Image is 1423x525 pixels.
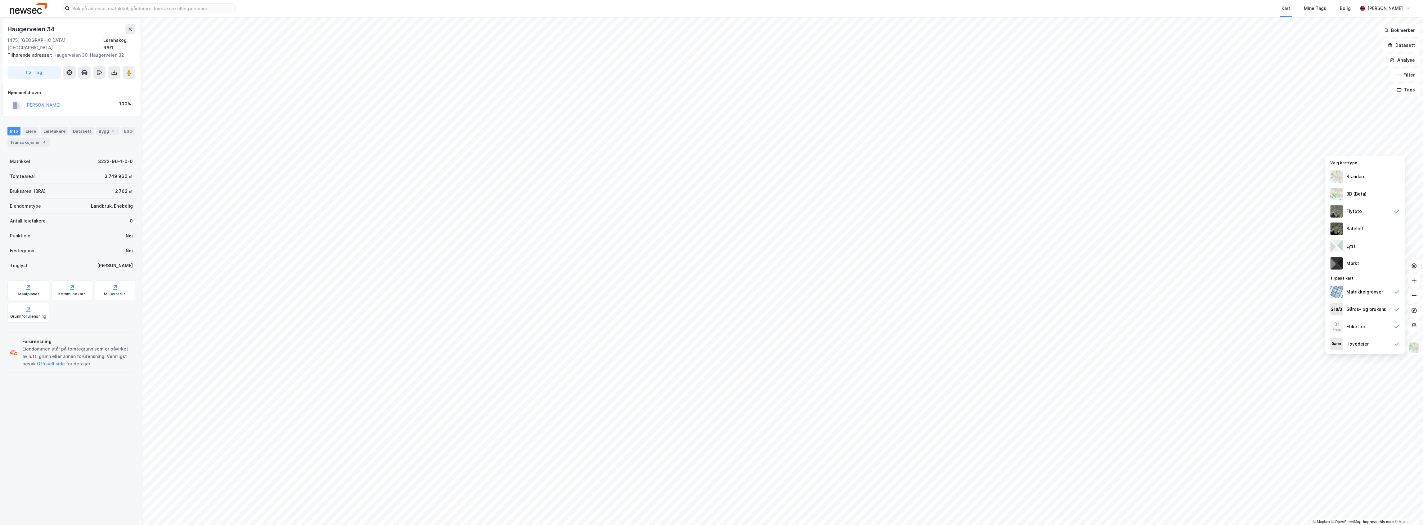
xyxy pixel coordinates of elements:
[7,52,53,58] span: Tilhørende adresser:
[10,262,28,269] div: Tinglyst
[1331,170,1343,183] img: Z
[1391,69,1421,81] button: Filter
[1331,205,1343,218] img: Z
[1385,54,1421,66] button: Analyse
[1331,188,1343,200] img: Z
[97,262,133,269] div: [PERSON_NAME]
[1363,520,1394,524] a: Improve this map
[1392,495,1423,525] iframe: Chat Widget
[1331,338,1343,350] img: majorOwner.b5e170eddb5c04bfeeff.jpeg
[10,158,30,165] div: Matrikkel
[1347,340,1369,348] div: Hovedeier
[10,232,30,240] div: Punktleie
[1340,5,1351,12] div: Bolig
[1326,157,1405,168] div: Velg karttype
[41,139,47,145] div: 4
[105,173,133,180] div: 3 749 960 ㎡
[1326,272,1405,283] div: Tilpass kart
[1347,306,1387,313] div: Gårds- og bruksnr.
[1347,288,1383,296] div: Matrikkelgrenser
[1347,190,1367,198] div: 3D (Beta)
[1408,342,1420,354] img: Z
[10,202,41,210] div: Eiendomstype
[130,217,133,225] div: 0
[1347,323,1366,330] div: Etiketter
[58,292,85,297] div: Kommunekart
[103,37,135,51] div: Lørenskog, 96/1
[1331,240,1343,252] img: luj3wr1y2y3+OchiMxRmMxRlscgabnMEmZ7DJGWxyBpucwSZnsMkZbHIGm5zBJmewyRlscgabnMEmZ7DJGWxyBpucwSZnsMkZ...
[1331,303,1343,315] img: cadastreKeys.547ab17ec502f5a4ef2b.jpeg
[23,127,38,135] div: Eiere
[70,4,236,13] input: Søk på adresse, matrikkel, gårdeiere, leietakere eller personer
[7,127,20,135] div: Info
[1304,5,1326,12] div: Mine Tags
[7,138,50,147] div: Transaksjoner
[7,24,56,34] div: Haugerveien 34
[10,247,34,254] div: Festegrunn
[1331,257,1343,270] img: nCdM7BzjoCAAAAAElFTkSuQmCC
[1379,24,1421,37] button: Bokmerker
[22,345,133,368] div: Eiendommen står på tomtegrunn som er påvirket av luft, grunn eller annen forurensning. Vennligst ...
[1383,39,1421,51] button: Datasett
[1313,520,1330,524] a: Mapbox
[1331,286,1343,298] img: cadastreBorders.cfe08de4b5ddd52a10de.jpeg
[10,217,46,225] div: Antall leietakere
[1347,242,1356,250] div: Lyst
[126,232,133,240] div: Nei
[7,37,103,51] div: 1475, [GEOGRAPHIC_DATA], [GEOGRAPHIC_DATA]
[1347,225,1364,232] div: Satellitt
[115,187,133,195] div: 2 762 ㎡
[1392,495,1423,525] div: Kontrollprogram for chat
[126,247,133,254] div: Nei
[22,338,133,345] div: Forurensning
[10,187,46,195] div: Bruksareal (BRA)
[98,158,133,165] div: 3222-96-1-0-0
[7,66,61,79] button: Tag
[8,89,135,96] div: Hjemmelshaver
[91,202,133,210] div: Landbruk, Enebolig
[10,314,46,319] div: Grunnforurensning
[10,3,47,14] img: newsec-logo.f6e21ccffca1b3a03d2d.png
[1331,320,1343,333] img: Z
[1347,208,1362,215] div: Flyfoto
[7,51,130,59] div: Haugerveien 30, Haugerveien 32
[10,173,35,180] div: Tomteareal
[104,292,126,297] div: Miljøstatus
[110,128,117,134] div: 8
[1347,173,1366,180] div: Standard
[1282,5,1291,12] div: Kart
[96,127,119,135] div: Bygg
[1331,520,1362,524] a: OpenStreetMap
[119,100,131,108] div: 100%
[122,127,135,135] div: ESG
[41,127,68,135] div: Leietakere
[1368,5,1403,12] div: [PERSON_NAME]
[70,127,94,135] div: Datasett
[1347,260,1359,267] div: Mørkt
[1392,84,1421,96] button: Tags
[17,292,39,297] div: Arealplaner
[1331,223,1343,235] img: 9k=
